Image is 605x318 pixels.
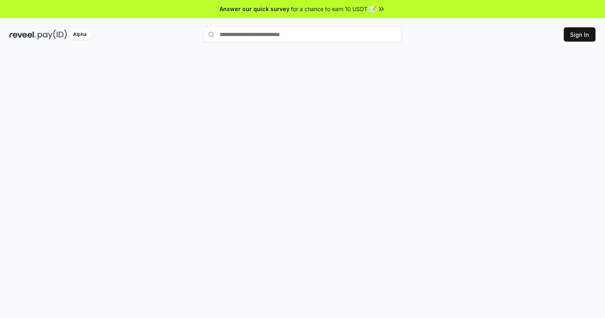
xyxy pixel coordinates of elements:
div: Alpha [69,30,91,40]
img: reveel_dark [10,30,36,40]
button: Sign In [564,27,595,42]
span: Answer our quick survey [220,5,289,13]
img: pay_id [38,30,67,40]
span: for a chance to earn 10 USDT 📝 [291,5,376,13]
